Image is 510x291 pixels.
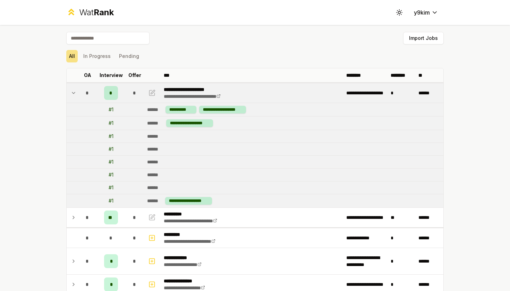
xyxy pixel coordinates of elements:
div: # 1 [109,197,113,204]
button: y9kim [408,6,444,19]
div: # 1 [109,133,113,140]
p: Interview [100,72,123,79]
button: Import Jobs [403,32,444,44]
div: # 1 [109,184,113,191]
div: # 1 [109,146,113,153]
button: All [66,50,78,62]
div: Wat [79,7,114,18]
a: WatRank [66,7,114,18]
span: y9kim [414,8,430,17]
p: Offer [128,72,141,79]
p: OA [84,72,91,79]
span: Rank [94,7,114,17]
div: # 1 [109,106,113,113]
div: # 1 [109,171,113,178]
div: # 1 [109,159,113,165]
div: # 1 [109,120,113,127]
button: In Progress [80,50,113,62]
button: Pending [116,50,142,62]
